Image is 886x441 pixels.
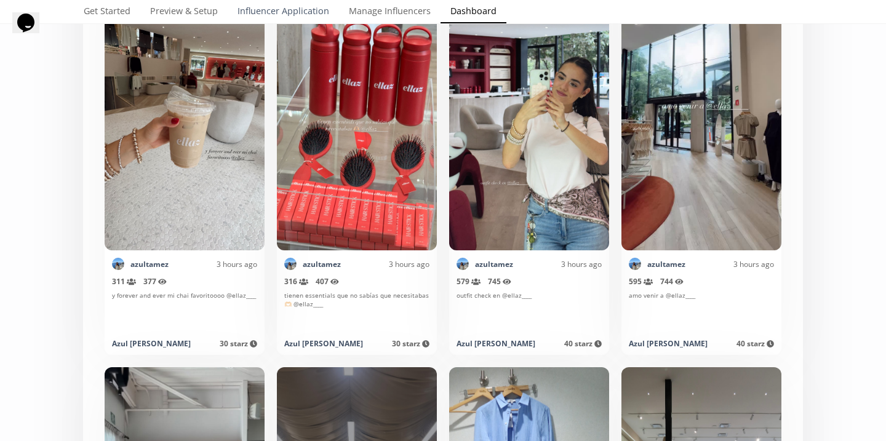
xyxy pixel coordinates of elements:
div: 3 hours ago [513,259,602,269]
span: 30 starz [220,338,257,349]
img: 382572580_631010159214284_119979345248077171_n.jpg [629,258,641,270]
div: outfit check en @ellaz____ [457,291,602,331]
div: Azul [PERSON_NAME] [284,338,363,349]
div: Azul [PERSON_NAME] [629,338,708,349]
span: 40 starz [736,338,774,349]
div: 3 hours ago [341,259,429,269]
a: azultamez [475,259,513,269]
a: azultamez [130,259,169,269]
span: 595 [629,276,653,287]
a: azultamez [303,259,341,269]
div: y forever and ever mi chai favoritoooo @ellaz____ [112,291,257,331]
span: 377 [143,276,167,287]
span: 579 [457,276,481,287]
span: 40 starz [564,338,602,349]
img: 382572580_631010159214284_119979345248077171_n.jpg [112,258,124,270]
span: 30 starz [392,338,429,349]
span: 316 [284,276,308,287]
iframe: chat widget [12,12,52,49]
span: 407 [316,276,339,287]
span: 744 [660,276,684,287]
img: 382572580_631010159214284_119979345248077171_n.jpg [457,258,469,270]
span: 745 [488,276,511,287]
div: Azul [PERSON_NAME] [112,338,191,349]
img: 382572580_631010159214284_119979345248077171_n.jpg [284,258,297,270]
div: 3 hours ago [169,259,257,269]
div: Azul [PERSON_NAME] [457,338,535,349]
span: 311 [112,276,136,287]
a: azultamez [647,259,685,269]
div: amo venir a @ellaz____ [629,291,774,331]
div: tienen essentials que no sabías que necesitabas 🫶🏻 @ellaz____ [284,291,429,331]
div: 3 hours ago [685,259,774,269]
